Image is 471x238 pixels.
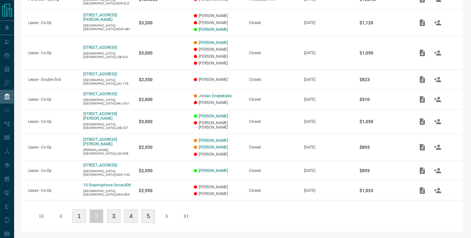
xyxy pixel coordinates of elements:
[194,21,243,25] p: [PERSON_NAME]
[304,188,353,193] p: [DATE]
[415,77,430,81] span: Add / View Documents
[194,77,243,82] p: [PERSON_NAME]
[28,51,77,55] p: Lease - Co-Op
[194,121,243,130] p: [PERSON_NAME] [PERSON_NAME]
[359,168,408,173] p: $893
[359,20,408,25] p: $1,120
[28,168,77,173] p: Lease - Co-Op
[199,27,228,32] a: [PERSON_NAME]
[83,45,117,50] a: [STREET_ADDRESS]
[83,52,132,59] p: [GEOGRAPHIC_DATA],[GEOGRAPHIC_DATA],L5B-0L6
[194,152,243,157] p: [PERSON_NAME]
[83,163,117,167] a: [STREET_ADDRESS]
[249,168,298,173] div: Closed
[194,13,243,18] p: [PERSON_NAME]
[304,119,353,124] p: [DATE]
[199,145,228,149] a: [PERSON_NAME]
[415,119,430,123] span: Add / View Documents
[194,54,243,59] p: [PERSON_NAME]
[28,188,77,193] p: Lease - Co-Op
[139,50,187,55] p: $3,000
[83,123,132,130] p: [GEOGRAPHIC_DATA],[GEOGRAPHIC_DATA],L5B-3Z7
[199,94,232,98] a: Jordan Enepekides
[415,50,430,55] span: Add / View Documents
[139,188,187,193] p: $2,950
[249,77,298,82] div: Closed
[199,40,228,45] a: [PERSON_NAME]
[83,137,117,146] a: [STREET_ADDRESS][PERSON_NAME]
[199,114,228,118] a: [PERSON_NAME]
[415,97,430,101] span: Add / View Documents
[83,92,117,96] a: [STREET_ADDRESS]
[430,145,445,149] span: Match Clients
[83,72,117,76] a: [STREET_ADDRESS]
[304,21,353,25] p: [DATE]
[28,21,77,25] p: Lease - Co-Op
[139,168,187,173] p: $2,550
[249,97,298,102] div: Closed
[359,77,408,82] p: $823
[194,47,243,52] p: [PERSON_NAME]
[359,188,408,193] p: $1,033
[83,24,132,31] p: [GEOGRAPHIC_DATA],[GEOGRAPHIC_DATA],M2M-4B1
[415,188,430,192] span: Add / View Documents
[430,188,445,192] span: Match Clients
[249,188,298,193] div: Closed
[142,209,155,223] button: 5
[304,168,353,173] p: [DATE]
[249,21,298,25] div: Closed
[83,189,132,196] p: [GEOGRAPHIC_DATA],[GEOGRAPHIC_DATA],M6H-0E5
[430,119,445,123] span: Match Clients
[28,97,77,102] p: Lease - Co-Op
[415,20,430,25] span: Add / View Documents
[139,145,187,150] p: $2,550
[28,119,77,124] p: Lease - Co-Op
[139,20,187,25] p: $3,200
[83,112,117,121] a: [STREET_ADDRESS][PERSON_NAME]
[194,185,243,189] p: [PERSON_NAME]
[194,191,243,196] p: [PERSON_NAME]
[124,209,138,223] button: 4
[28,145,77,149] p: Lease - Co-Op
[430,77,445,81] span: Match Clients
[72,209,86,223] button: 1
[83,169,132,176] p: [GEOGRAPHIC_DATA],[GEOGRAPHIC_DATA],M2K-1H3
[139,119,187,124] p: $3,000
[83,148,132,155] p: [PERSON_NAME],[GEOGRAPHIC_DATA],L4K-0N9
[139,97,187,102] p: $2,600
[359,119,408,124] p: $1,050
[304,77,353,82] p: [DATE]
[90,209,103,223] button: 2
[304,145,353,149] p: [DATE]
[83,13,117,22] p: [STREET_ADDRESS][PERSON_NAME]
[249,145,298,149] div: Closed
[199,138,228,143] a: [PERSON_NAME]
[415,168,430,173] span: Add / View Documents
[194,61,243,65] p: [PERSON_NAME]
[28,77,77,82] p: Lease - Double End
[430,20,445,25] span: Match Clients
[415,145,430,149] span: Add / View Documents
[83,78,132,85] p: [GEOGRAPHIC_DATA],[GEOGRAPHIC_DATA],L4C-1V5
[304,97,353,102] p: [DATE]
[199,168,228,173] a: [PERSON_NAME]
[194,100,243,105] p: [PERSON_NAME]
[359,97,408,102] p: $910
[107,209,120,223] button: 3
[83,98,132,105] p: [GEOGRAPHIC_DATA],[GEOGRAPHIC_DATA],M6J-0A1
[359,145,408,150] p: $893
[304,51,353,55] p: [DATE]
[83,183,131,187] a: 10 Graphophone Grove,408
[249,51,298,55] div: Closed
[430,50,445,55] span: Match Clients
[430,168,445,173] span: Match Clients
[430,97,445,101] span: Match Clients
[139,77,187,82] p: $2,350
